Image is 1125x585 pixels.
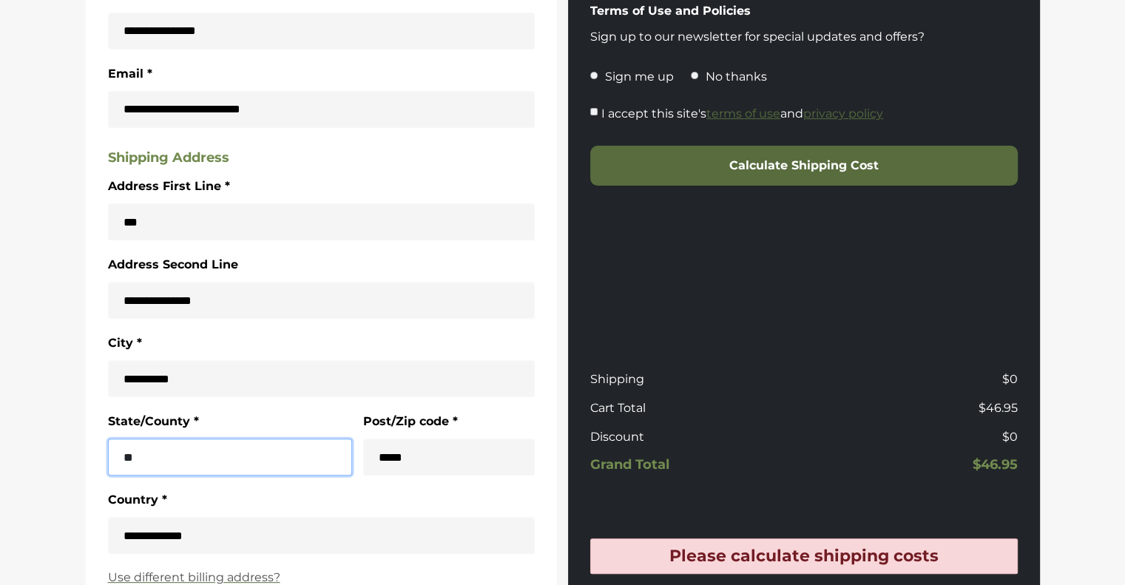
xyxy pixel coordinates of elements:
[590,457,798,473] h5: Grand Total
[108,412,199,431] label: State/County *
[809,457,1017,473] h5: $46.95
[108,177,230,196] label: Address First Line *
[108,255,238,274] label: Address Second Line
[590,428,798,446] p: Discount
[706,68,767,86] p: No thanks
[108,334,142,353] label: City *
[108,490,167,510] label: Country *
[809,371,1017,388] p: $0
[590,28,1018,46] p: Sign up to our newsletter for special updates and offers?
[590,371,798,388] p: Shipping
[601,104,883,124] label: I accept this site's and
[706,106,780,121] a: terms of use
[363,412,458,431] label: Post/Zip code *
[809,428,1017,446] p: $0
[605,68,674,86] p: Sign me up
[803,106,883,121] a: privacy policy
[590,399,798,417] p: Cart Total
[108,64,152,84] label: Email *
[590,146,1018,186] button: Calculate Shipping Cost
[598,547,1010,566] h4: Please calculate shipping costs
[590,1,751,21] label: Terms of Use and Policies
[108,150,536,166] h5: Shipping Address
[809,399,1017,417] p: $46.95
